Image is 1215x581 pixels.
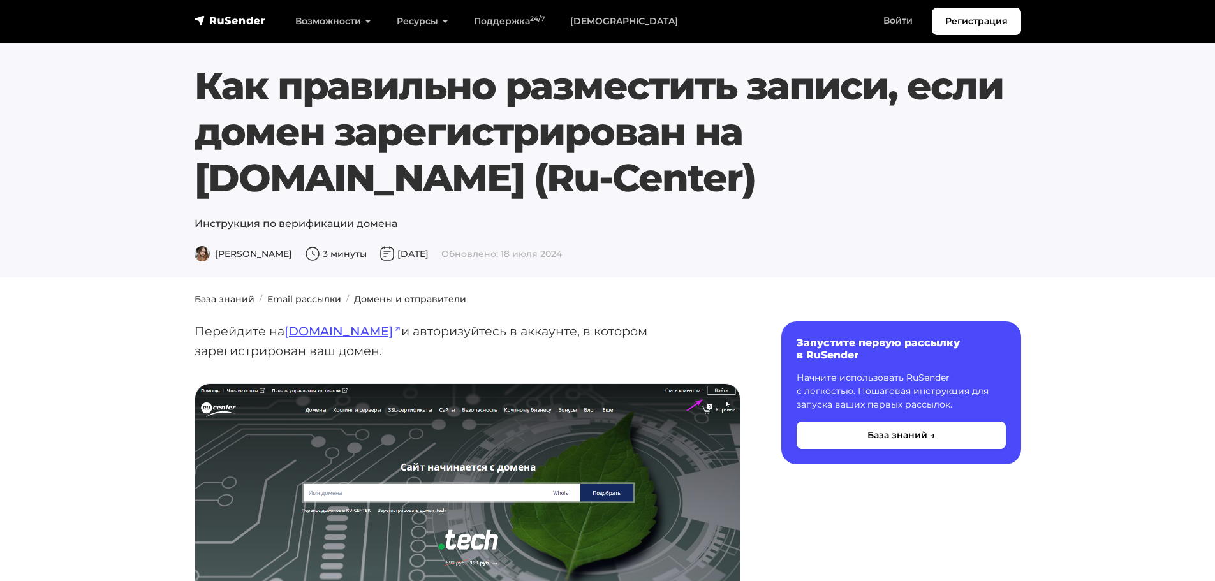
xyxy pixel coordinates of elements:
p: Начните использовать RuSender с легкостью. Пошаговая инструкция для запуска ваших первых рассылок. [797,371,1006,411]
span: 3 минуты [305,248,367,260]
a: Запустите первую рассылку в RuSender Начните использовать RuSender с легкостью. Пошаговая инструк... [781,321,1021,464]
a: [DOMAIN_NAME] [284,323,401,339]
h1: Как правильно разместить записи, если домен зарегистрирован на [DOMAIN_NAME] (Ru-Center) [195,63,1021,201]
span: [DATE] [379,248,429,260]
a: Ресурсы [384,8,461,34]
nav: breadcrumb [187,293,1029,306]
a: База знаний [195,293,254,305]
a: Возможности [283,8,384,34]
h6: Запустите первую рассылку в RuSender [797,337,1006,361]
a: Домены и отправители [354,293,466,305]
p: Инструкция по верификации домена [195,216,1021,232]
sup: 24/7 [530,15,545,23]
a: Войти [871,8,925,34]
span: Обновлено: 18 июля 2024 [441,248,562,260]
a: [DEMOGRAPHIC_DATA] [557,8,691,34]
button: База знаний → [797,422,1006,449]
img: RuSender [195,14,266,27]
a: Email рассылки [267,293,341,305]
a: Поддержка24/7 [461,8,557,34]
a: Регистрация [932,8,1021,35]
img: Время чтения [305,246,320,261]
p: Перейдите на и авторизуйтесь в аккаунте, в котором зарегистрирован ваш домен. [195,321,740,360]
img: Дата публикации [379,246,395,261]
span: [PERSON_NAME] [195,248,292,260]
